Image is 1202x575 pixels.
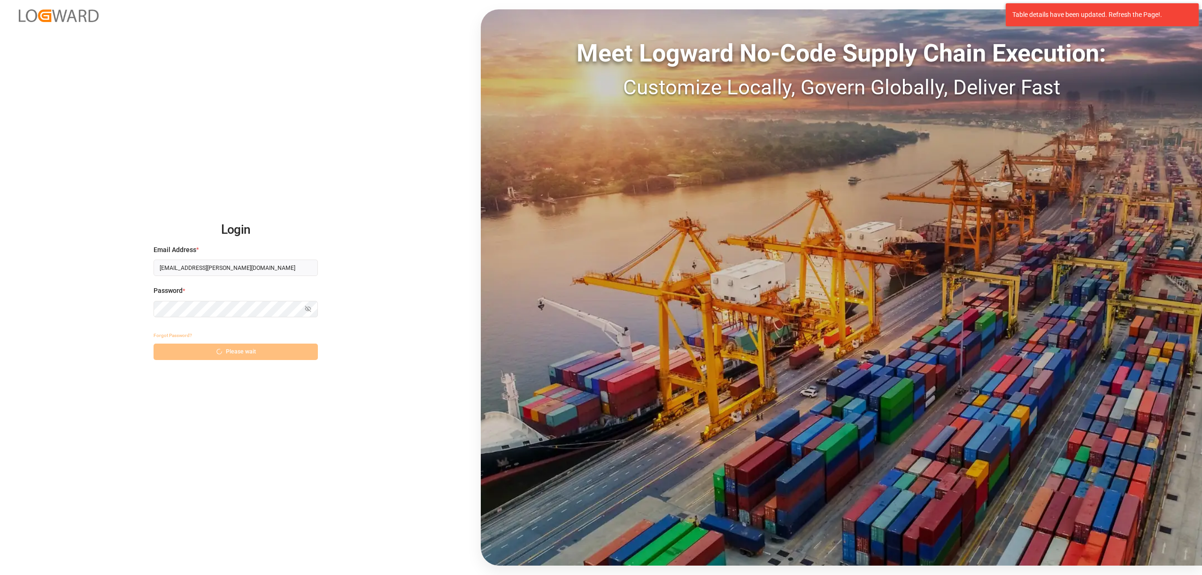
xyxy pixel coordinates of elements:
[154,286,183,296] span: Password
[481,72,1202,103] div: Customize Locally, Govern Globally, Deliver Fast
[154,245,196,255] span: Email Address
[481,35,1202,72] div: Meet Logward No-Code Supply Chain Execution:
[19,9,99,22] img: Logward_new_orange.png
[1012,10,1185,20] div: Table details have been updated. Refresh the Page!.
[154,215,318,245] h2: Login
[154,260,318,276] input: Enter your email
